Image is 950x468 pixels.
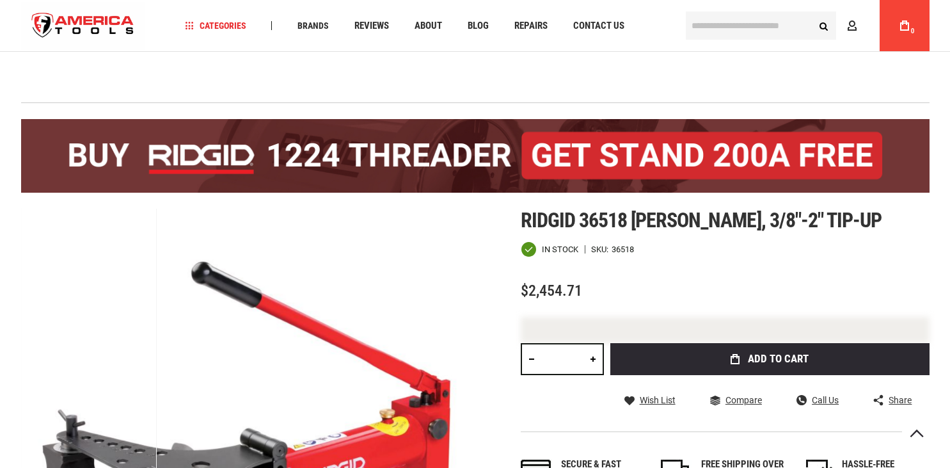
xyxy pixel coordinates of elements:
a: Contact Us [567,17,630,35]
span: Brands [297,21,329,30]
span: Reviews [354,21,389,31]
a: store logo [21,2,145,50]
span: Share [889,396,912,405]
a: Brands [292,17,335,35]
span: About [415,21,442,31]
span: Blog [468,21,489,31]
strong: SKU [591,245,612,254]
span: Call Us [812,396,839,405]
div: Availability [521,241,578,257]
a: Blog [462,17,495,35]
a: Call Us [796,394,839,406]
span: In stock [542,245,578,254]
div: 36518 [612,245,634,254]
a: About [409,17,448,35]
button: Search [812,13,836,38]
span: Ridgid 36518 [PERSON_NAME], 3/8"-2" tip-up [521,208,882,232]
span: Categories [185,21,246,30]
span: $2,454.71 [521,282,582,300]
span: Add to Cart [748,353,809,364]
a: Compare [710,394,762,406]
a: Repairs [509,17,553,35]
span: Contact Us [573,21,624,31]
span: Wish List [640,396,676,405]
a: Categories [179,17,252,35]
span: 0 [911,28,915,35]
a: Reviews [349,17,395,35]
a: Wish List [624,394,676,406]
button: Add to Cart [610,343,930,375]
img: BOGO: Buy the RIDGID® 1224 Threader (26092), get the 92467 200A Stand FREE! [21,119,930,193]
span: Compare [725,396,762,405]
span: Repairs [514,21,548,31]
img: America Tools [21,2,145,50]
